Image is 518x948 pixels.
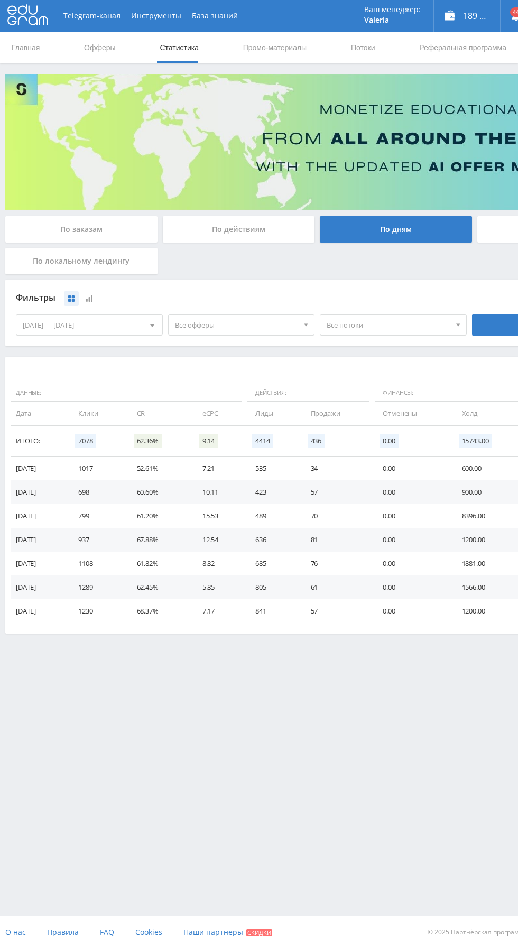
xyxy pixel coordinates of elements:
[192,480,245,504] td: 10.11
[192,528,245,552] td: 12.54
[183,916,272,948] a: Наши партнеры Скидки
[300,528,373,552] td: 81
[83,32,117,63] a: Офферы
[372,528,451,552] td: 0.00
[300,504,373,528] td: 70
[327,315,450,335] span: Все потоки
[68,575,126,599] td: 1289
[135,927,162,937] span: Cookies
[192,402,245,425] td: eCPC
[192,599,245,623] td: 7.17
[11,528,68,552] td: [DATE]
[68,528,126,552] td: 937
[183,927,243,937] span: Наши партнеры
[68,402,126,425] td: Клики
[68,552,126,575] td: 1108
[245,575,300,599] td: 805
[100,916,114,948] a: FAQ
[16,315,162,335] div: [DATE] — [DATE]
[300,599,373,623] td: 57
[300,575,373,599] td: 61
[5,927,26,937] span: О нас
[245,480,300,504] td: 423
[5,916,26,948] a: О нас
[126,480,192,504] td: 60.60%
[192,504,245,528] td: 15.53
[68,504,126,528] td: 799
[199,434,218,448] span: 9.14
[245,552,300,575] td: 685
[192,552,245,575] td: 8.82
[300,402,373,425] td: Продажи
[372,402,451,425] td: Отменены
[126,552,192,575] td: 61.82%
[75,434,96,448] span: 7078
[126,599,192,623] td: 68.37%
[242,32,308,63] a: Промо-материалы
[11,575,68,599] td: [DATE]
[245,402,300,425] td: Лиды
[245,504,300,528] td: 489
[320,216,472,243] div: По дням
[247,384,369,402] span: Действия:
[126,402,192,425] td: CR
[11,599,68,623] td: [DATE]
[126,504,192,528] td: 61.20%
[11,504,68,528] td: [DATE]
[245,599,300,623] td: 841
[192,575,245,599] td: 5.85
[308,434,325,448] span: 436
[300,480,373,504] td: 57
[11,457,68,480] td: [DATE]
[126,528,192,552] td: 67.88%
[380,434,398,448] span: 0.00
[372,599,451,623] td: 0.00
[372,457,451,480] td: 0.00
[245,457,300,480] td: 535
[135,916,162,948] a: Cookies
[459,434,492,448] span: 15743.00
[68,599,126,623] td: 1230
[372,504,451,528] td: 0.00
[372,480,451,504] td: 0.00
[372,552,451,575] td: 0.00
[11,426,68,457] td: Итого:
[252,434,273,448] span: 4414
[159,32,200,63] a: Статистика
[68,480,126,504] td: 698
[126,457,192,480] td: 52.61%
[246,929,272,936] span: Скидки
[126,575,192,599] td: 62.45%
[175,315,299,335] span: Все офферы
[11,552,68,575] td: [DATE]
[47,916,79,948] a: Правила
[300,457,373,480] td: 34
[418,32,507,63] a: Реферальная программа
[192,457,245,480] td: 7.21
[11,480,68,504] td: [DATE]
[134,434,162,448] span: 62.36%
[11,384,242,402] span: Данные:
[364,16,421,24] p: Valeria
[68,457,126,480] td: 1017
[100,927,114,937] span: FAQ
[300,552,373,575] td: 76
[5,248,158,274] div: По локальному лендингу
[11,402,68,425] td: Дата
[372,575,451,599] td: 0.00
[47,927,79,937] span: Правила
[16,290,467,306] div: Фильтры
[350,32,376,63] a: Потоки
[245,528,300,552] td: 636
[11,32,41,63] a: Главная
[163,216,315,243] div: По действиям
[5,216,158,243] div: По заказам
[364,5,421,14] p: Ваш менеджер:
